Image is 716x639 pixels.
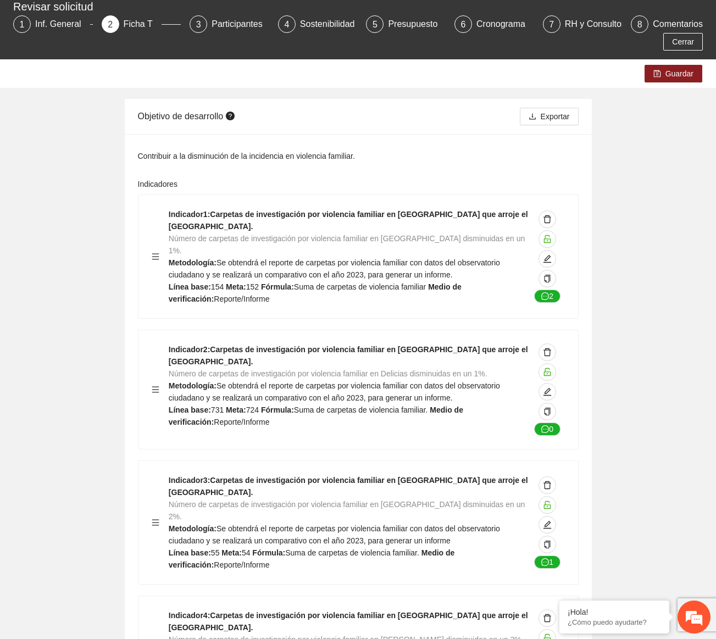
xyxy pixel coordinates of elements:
button: unlock [539,230,556,248]
div: Minimizar ventana de chat en vivo [180,5,207,32]
strong: Meta: [226,405,246,414]
span: Reporte/Informe [214,560,269,569]
span: message [541,292,549,301]
strong: Meta: [221,548,242,557]
div: Inf. General [35,15,90,33]
strong: Línea base: [169,405,211,414]
span: Suma de carpetas de violencia familiar. [294,405,428,414]
strong: Metodología: [169,524,217,533]
span: 6 [461,20,466,29]
div: 6Cronograma [454,15,534,33]
div: Contribuir a la disminución de la incidencia en violencia familiar. [138,150,579,162]
button: copy [539,270,556,287]
span: delete [539,348,556,357]
span: unlock [539,501,556,509]
button: saveGuardar [645,65,702,82]
span: Exportar [541,110,570,123]
span: 724 [246,405,259,414]
span: Número de carpetas de investigación por violencia familiar en [GEOGRAPHIC_DATA] disminuidas en un... [169,500,525,521]
span: copy [543,541,551,549]
span: menu [152,519,159,526]
div: Comentarios [653,15,703,33]
strong: Fórmula: [261,405,294,414]
span: message [541,558,549,567]
strong: Indicador 2 : Carpetas de investigación por violencia familiar en [GEOGRAPHIC_DATA] que arroje el... [169,345,528,366]
div: Cronograma [476,15,534,33]
div: 7RH y Consultores [543,15,623,33]
strong: Metodología: [169,258,217,267]
strong: Línea base: [169,282,211,291]
button: delete [539,343,556,361]
strong: Meta: [226,282,246,291]
span: 7 [549,20,554,29]
span: Se obtendrá el reporte de carpetas por violencia familiar con datos del observatorio ciudadano y ... [169,381,500,402]
button: copy [539,536,556,553]
span: edit [539,254,556,263]
button: edit [539,516,556,534]
span: menu [152,386,159,393]
span: Suma de carpetas de violencia familiar [294,282,426,291]
span: 54 [242,548,251,557]
div: Chatee con nosotros ahora [57,56,185,70]
span: question-circle [226,112,235,120]
div: 8Comentarios [631,15,703,33]
strong: Metodología: [169,381,217,390]
span: message [541,425,549,434]
span: 154 [211,282,224,291]
span: Número de carpetas de investigación por violencia familiar en Delicias disminuidas en un 1%. [169,369,487,378]
strong: Línea base: [169,548,211,557]
span: Se obtendrá el reporte de carpetas por violencia familiar con datos del observatorio ciudadano y ... [169,524,500,545]
span: delete [539,614,556,623]
button: delete [539,609,556,627]
span: edit [539,520,556,529]
span: 1 [20,20,25,29]
span: delete [539,481,556,490]
strong: Medio de verificación: [169,405,463,426]
span: download [529,113,536,121]
span: Objetivo de desarrollo [138,112,237,121]
span: copy [543,408,551,416]
button: delete [539,210,556,228]
span: edit [539,387,556,396]
strong: Indicador 1 : Carpetas de investigación por violencia familiar en [GEOGRAPHIC_DATA] que arroje el... [169,210,528,231]
div: RH y Consultores [565,15,642,33]
span: delete [539,215,556,224]
span: unlock [539,368,556,376]
span: 2 [108,20,113,29]
span: save [653,70,661,79]
span: copy [543,275,551,284]
button: edit [539,383,556,401]
span: Se obtendrá el reporte de carpetas por violencia familiar con datos del observatorio ciudadano y ... [169,258,500,279]
div: Presupuesto [388,15,446,33]
div: Ficha T [124,15,162,33]
div: 2Ficha T [102,15,181,33]
div: 3Participantes [190,15,269,33]
span: 152 [246,282,259,291]
span: Número de carpetas de investigación por violencia familiar en [GEOGRAPHIC_DATA] disminuidas en un... [169,234,525,255]
button: unlock [539,496,556,514]
strong: Indicador 4 : Carpetas de investigación por violencia familiar en [GEOGRAPHIC_DATA] que arroje el... [169,611,528,632]
button: delete [539,476,556,494]
span: Suma de carpetas de violencia familiar. [285,548,419,557]
span: 5 [373,20,378,29]
strong: Fórmula: [261,282,294,291]
button: message0 [534,423,560,436]
button: unlock [539,363,556,381]
span: 4 [284,20,289,29]
span: Cerrar [672,36,694,48]
span: 8 [637,20,642,29]
button: message1 [534,555,560,569]
button: message2 [534,290,560,303]
span: Reporte/Informe [214,295,269,303]
span: Reporte/Informe [214,418,269,426]
strong: Indicador 3 : Carpetas de investigación por violencia familiar en [GEOGRAPHIC_DATA] que arroje el... [169,476,528,497]
div: Participantes [212,15,271,33]
span: 3 [196,20,201,29]
p: ¿Cómo puedo ayudarte? [568,618,661,626]
div: 1Inf. General [13,15,93,33]
span: Estamos en línea. [64,147,152,258]
div: 5Presupuesto [366,15,446,33]
span: menu [152,253,159,260]
strong: Fórmula: [252,548,285,557]
button: downloadExportar [520,108,579,125]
